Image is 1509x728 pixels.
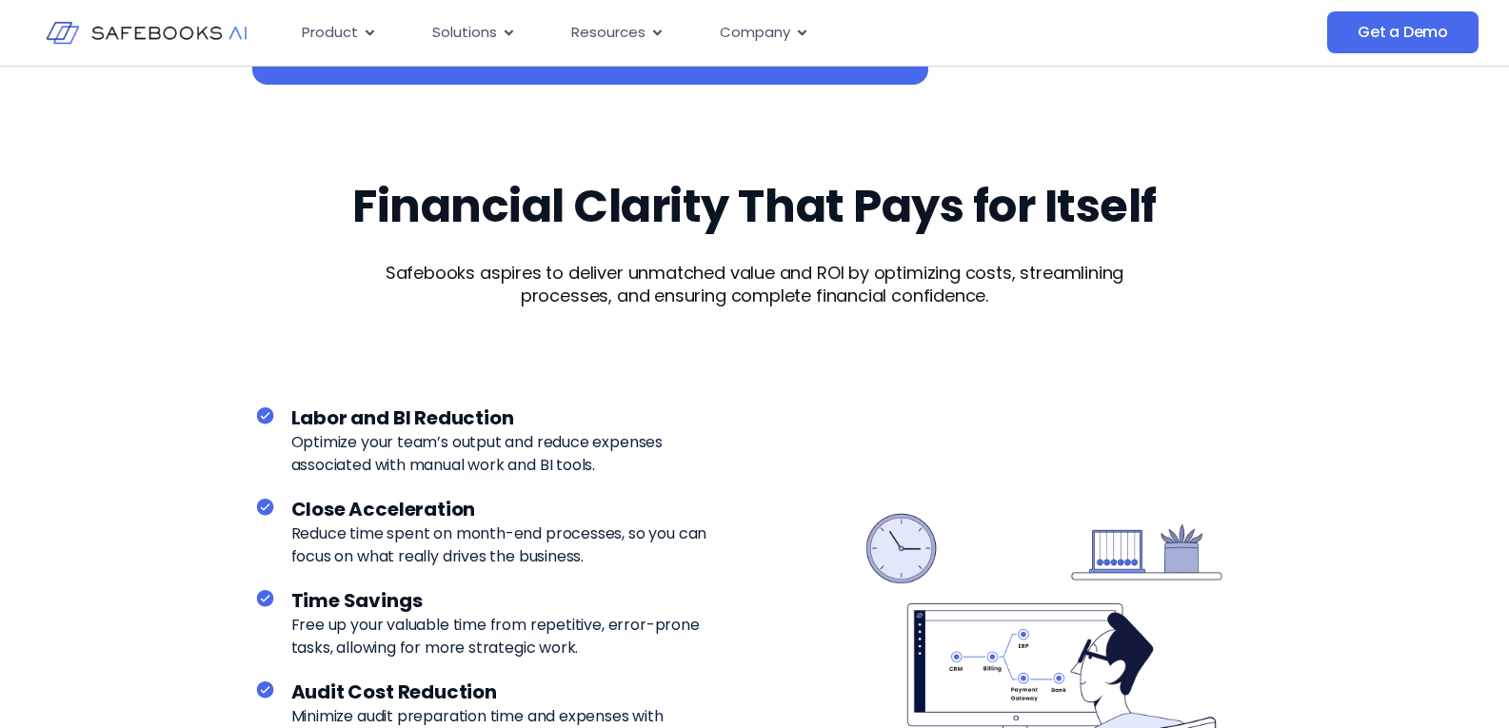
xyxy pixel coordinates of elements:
h2: Financial Clarity That Pays for Itself [352,180,1157,233]
span: Company [720,22,790,44]
nav: Menu [287,14,1148,51]
p: Reduce time spent on month-end processes, so you can focus on what really drives the business. [291,522,726,568]
span: Time Savings [291,587,423,614]
span: Audit Cost Reduction [291,679,497,705]
a: Get a Demo [1327,11,1479,53]
span: Labor and BI Reduction [291,404,514,431]
div: Menu Toggle [287,14,1148,51]
span: Close Acceleration [291,496,476,522]
span: Solutions [432,22,497,44]
span: Resources [571,22,645,44]
p: Safebooks aspires to deliver unmatched value and ROI by optimizing costs, streamlining processes,... [349,262,1161,307]
span: Get a Demo [1358,23,1448,42]
p: Optimize your team’s output and reduce expenses associated with manual work and BI tools. [291,431,726,477]
span: Product [302,22,358,44]
p: Free up your valuable time from repetitive, error-prone tasks, allowing for more strategic work. [291,614,726,659]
